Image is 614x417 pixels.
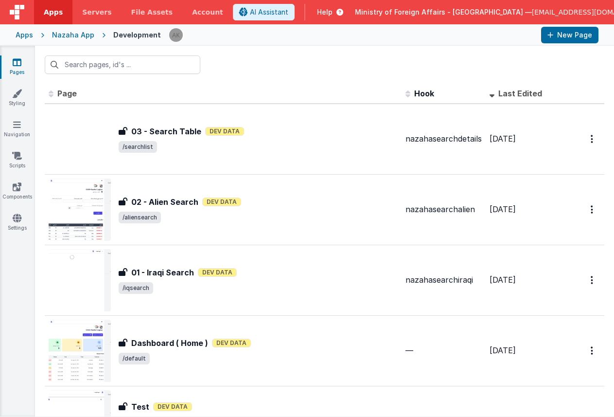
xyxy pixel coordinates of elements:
input: Search pages, id's ... [45,55,200,74]
span: Apps [44,7,63,17]
button: Options [585,129,600,149]
span: [DATE] [490,345,516,355]
button: New Page [541,27,598,43]
span: Dev Data [198,268,237,277]
span: Dev Data [205,127,244,136]
span: /searchlist [119,141,157,153]
div: Development [113,30,161,40]
div: nazahasearchiraqi [405,274,482,286]
span: [DATE] [490,134,516,144]
button: Options [585,199,600,219]
h3: 03 - Search Table [131,126,201,137]
h3: Dashboard ( Home ) [131,337,208,349]
span: [DATE] [490,275,516,285]
span: Servers [82,7,111,17]
button: AI Assistant [233,4,295,20]
span: Dev Data [212,339,251,347]
span: Page [57,89,77,98]
h3: Test [131,401,149,413]
span: Ministry of Foreign Affairs - [GEOGRAPHIC_DATA] — [355,7,532,17]
span: File Assets [131,7,173,17]
h3: 02 - Alien Search [131,196,198,208]
img: 1f6063d0be199a6b217d3045d703aa70 [169,28,183,42]
h3: 01 - Iraqi Search [131,267,194,278]
span: [DATE] [490,204,516,214]
div: Apps [16,30,33,40]
span: — [405,345,413,355]
div: Nazaha App [52,30,94,40]
span: Help [317,7,333,17]
span: /default [119,353,150,364]
button: Options [585,341,600,361]
span: /aliensearch [119,212,161,223]
span: AI Assistant [250,7,288,17]
div: nazahasearchalien [405,204,482,215]
span: Hook [414,89,434,98]
span: /iqsearch [119,282,153,294]
div: nazahasearchdetails [405,133,482,145]
span: Dev Data [153,402,192,411]
span: Dev Data [202,198,241,206]
button: Options [585,270,600,290]
span: Last Edited [498,89,542,98]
